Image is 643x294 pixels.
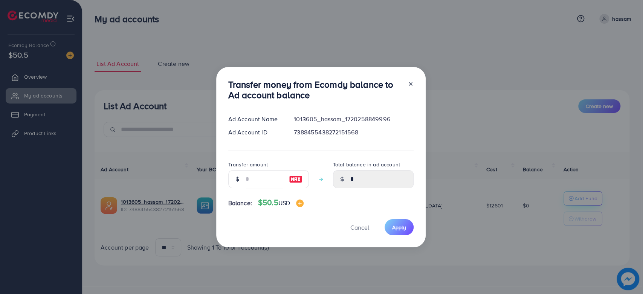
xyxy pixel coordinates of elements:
[392,224,406,231] span: Apply
[385,219,414,235] button: Apply
[278,199,290,207] span: USD
[288,128,419,137] div: 7388455438272151568
[296,200,304,207] img: image
[222,115,288,123] div: Ad Account Name
[341,219,379,235] button: Cancel
[288,115,419,123] div: 1013605_hassam_1720258849996
[228,199,252,207] span: Balance:
[222,128,288,137] div: Ad Account ID
[258,198,304,207] h4: $50.5
[350,223,369,232] span: Cancel
[333,161,400,168] label: Total balance in ad account
[289,175,302,184] img: image
[228,79,402,101] h3: Transfer money from Ecomdy balance to Ad account balance
[228,161,268,168] label: Transfer amount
